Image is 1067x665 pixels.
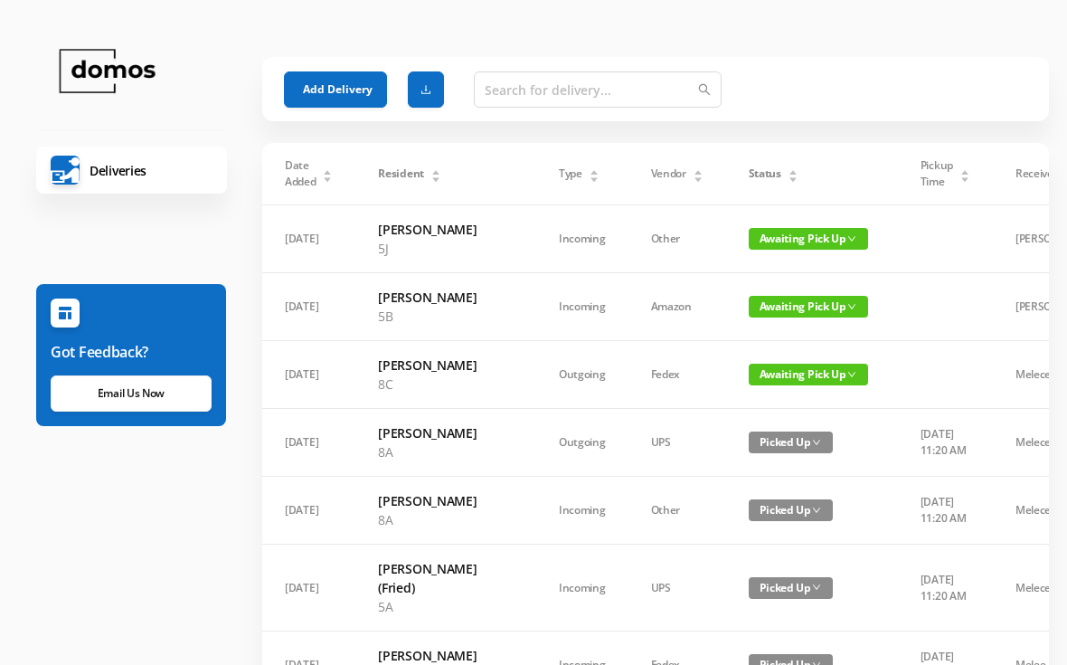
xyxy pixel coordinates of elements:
[378,423,514,442] h6: [PERSON_NAME]
[788,167,798,173] i: icon: caret-up
[378,442,514,461] p: 8A
[812,506,821,515] i: icon: down
[323,167,333,173] i: icon: caret-up
[378,239,514,258] p: 5J
[628,273,726,341] td: Amazon
[378,288,514,307] h6: [PERSON_NAME]
[378,646,514,665] h6: [PERSON_NAME]
[536,205,628,273] td: Incoming
[959,167,970,178] div: Sort
[898,545,993,632] td: [DATE] 11:20 AM
[959,175,969,180] i: icon: caret-down
[378,166,424,182] span: Resident
[262,205,355,273] td: [DATE]
[698,83,711,96] i: icon: search
[51,375,212,412] a: Email Us Now
[430,175,440,180] i: icon: caret-down
[749,499,833,521] span: Picked Up
[378,375,514,394] p: 8C
[749,577,833,599] span: Picked Up
[262,477,355,545] td: [DATE]
[430,167,440,173] i: icon: caret-up
[51,341,212,363] h6: Got Feedback?
[36,147,227,194] a: Deliveries
[847,370,856,379] i: icon: down
[536,409,628,477] td: Outgoing
[378,491,514,510] h6: [PERSON_NAME]
[323,175,333,180] i: icon: caret-down
[898,409,993,477] td: [DATE] 11:20 AM
[378,510,514,529] p: 8A
[812,583,821,592] i: icon: down
[628,409,726,477] td: UPS
[788,175,798,180] i: icon: caret-down
[536,477,628,545] td: Incoming
[378,356,514,375] h6: [PERSON_NAME]
[693,167,703,178] div: Sort
[589,175,599,180] i: icon: caret-down
[559,166,582,182] span: Type
[628,341,726,409] td: Fedex
[284,71,387,108] button: Add Delivery
[378,307,514,326] p: 5B
[628,477,726,545] td: Other
[322,167,333,178] div: Sort
[285,157,316,190] span: Date Added
[378,597,514,616] p: 5A
[693,167,703,173] i: icon: caret-up
[693,175,703,180] i: icon: caret-down
[847,234,856,243] i: icon: down
[589,167,600,178] div: Sort
[749,166,781,182] span: Status
[749,228,868,250] span: Awaiting Pick Up
[959,167,969,173] i: icon: caret-up
[474,71,722,108] input: Search for delivery...
[536,273,628,341] td: Incoming
[749,364,868,385] span: Awaiting Pick Up
[262,545,355,632] td: [DATE]
[262,273,355,341] td: [DATE]
[408,71,444,108] button: icon: download
[262,341,355,409] td: [DATE]
[378,220,514,239] h6: [PERSON_NAME]
[536,341,628,409] td: Outgoing
[589,167,599,173] i: icon: caret-up
[898,477,993,545] td: [DATE] 11:20 AM
[749,432,833,453] span: Picked Up
[812,438,821,447] i: icon: down
[536,545,628,632] td: Incoming
[651,166,686,182] span: Vendor
[921,157,953,190] span: Pickup Time
[262,409,355,477] td: [DATE]
[788,167,798,178] div: Sort
[628,205,726,273] td: Other
[628,545,726,632] td: UPS
[847,302,856,311] i: icon: down
[749,296,868,318] span: Awaiting Pick Up
[430,167,441,178] div: Sort
[378,559,514,597] h6: [PERSON_NAME] (Fried)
